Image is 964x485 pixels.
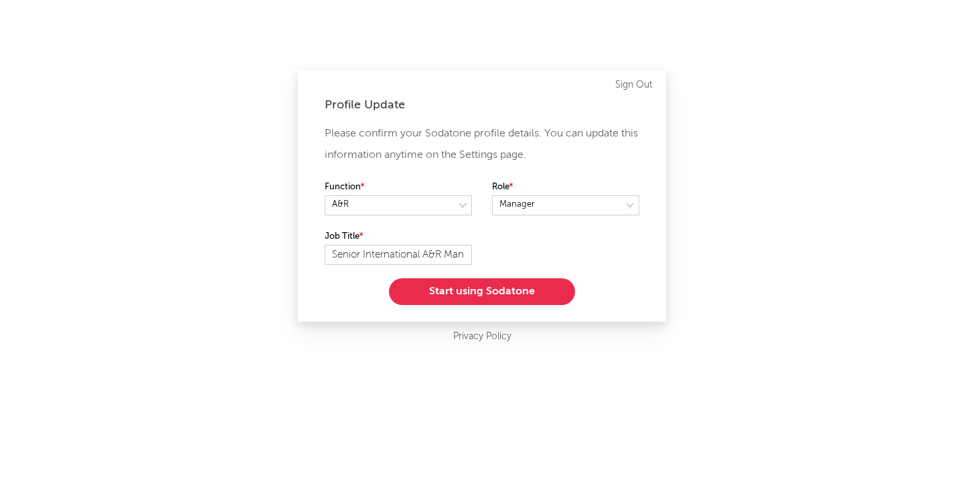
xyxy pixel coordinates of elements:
[325,229,472,245] label: Job Title
[325,179,472,195] label: Function
[615,77,653,93] a: Sign Out
[325,97,639,113] div: Profile Update
[389,278,575,305] button: Start using Sodatone
[453,328,511,345] a: Privacy Policy
[492,179,639,195] label: Role
[325,123,639,166] p: Please confirm your Sodatone profile details. You can update this information anytime on the Sett...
